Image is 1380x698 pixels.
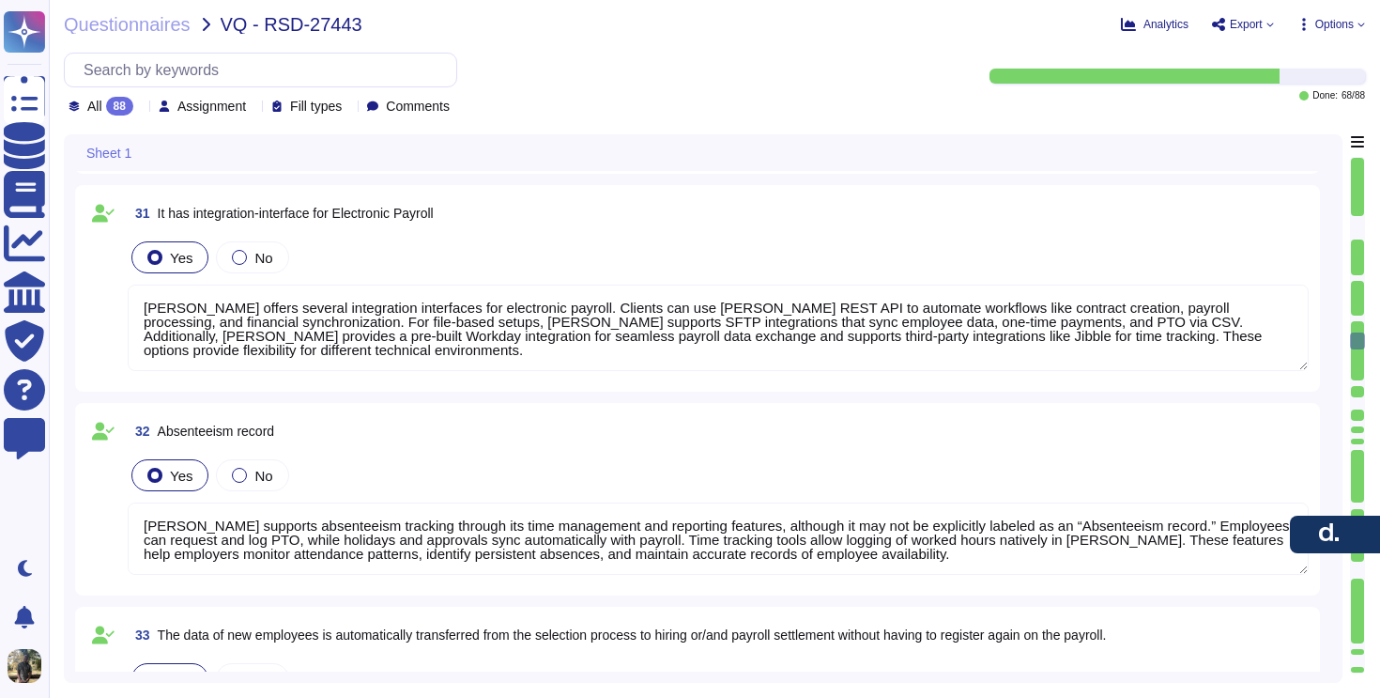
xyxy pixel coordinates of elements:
[1342,91,1365,101] span: 68 / 88
[177,100,246,113] span: Assignment
[1230,19,1263,30] span: Export
[1312,91,1338,101] span: Done:
[170,672,192,688] span: Yes
[158,206,434,221] span: It has integration-interface for Electronic Payroll
[221,15,362,34] span: VQ - RSD-27443
[106,97,133,116] div: 88
[158,424,275,439] span: Absenteeism record
[170,468,192,484] span: Yes
[170,250,192,266] span: Yes
[254,468,272,484] span: No
[64,15,191,34] span: Questionnaires
[128,425,150,438] span: 32
[128,503,1309,575] textarea: [PERSON_NAME] supports absenteeism tracking through its time management and reporting features, a...
[4,645,54,687] button: user
[87,100,102,113] span: All
[1143,19,1188,30] span: Analytics
[386,100,450,113] span: Comments
[128,207,150,220] span: 31
[254,250,272,266] span: No
[128,285,1309,371] textarea: [PERSON_NAME] offers several integration interfaces for electronic payroll. Clients can use [PERS...
[158,628,1107,643] span: The data of new employees is automatically transferred from the selection process to hiring or/an...
[1121,17,1188,32] button: Analytics
[254,672,272,688] span: No
[86,147,131,160] span: Sheet 1
[1315,19,1354,30] span: Options
[128,628,150,642] span: 33
[290,100,342,113] span: Fill types
[8,649,41,683] img: user
[74,54,456,86] input: Search by keywords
